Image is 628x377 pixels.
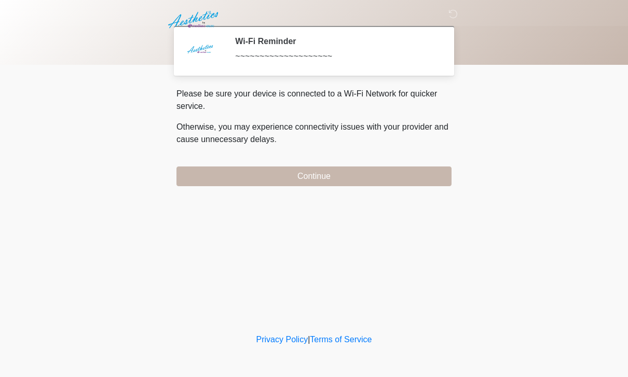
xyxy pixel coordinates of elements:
[176,121,452,146] p: Otherwise, you may experience connectivity issues with your provider and cause unnecessary delays
[176,88,452,113] p: Please be sure your device is connected to a Wi-Fi Network for quicker service.
[176,166,452,186] button: Continue
[235,36,436,46] h2: Wi-Fi Reminder
[256,335,308,344] a: Privacy Policy
[184,36,215,67] img: Agent Avatar
[235,50,436,63] div: ~~~~~~~~~~~~~~~~~~~~
[310,335,372,344] a: Terms of Service
[275,135,277,144] span: .
[308,335,310,344] a: |
[166,8,223,32] img: Aesthetics by Emediate Cure Logo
